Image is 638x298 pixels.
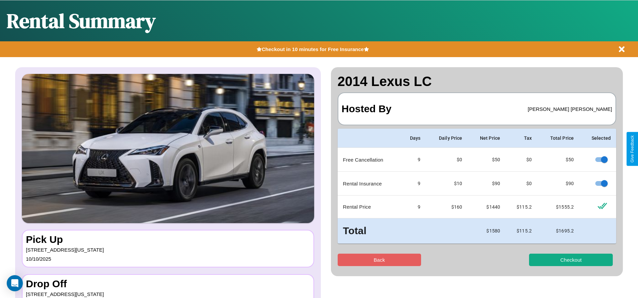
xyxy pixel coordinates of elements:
td: $ 1695.2 [537,218,579,244]
td: $0 [505,172,537,196]
p: Free Cancellation [343,155,395,164]
td: $ 115.2 [505,196,537,218]
h1: Rental Summary [7,7,156,35]
td: 9 [400,196,426,218]
h3: Drop Off [26,278,310,290]
h3: Total [343,224,395,238]
td: $ 90 [537,172,579,196]
p: Rental Price [343,202,395,211]
h2: 2014 Lexus LC [338,74,616,89]
td: $ 50 [468,148,506,172]
td: $ 1580 [468,218,506,244]
th: Tax [505,129,537,148]
div: Give Feedback [630,135,635,163]
td: $ 1440 [468,196,506,218]
td: $ 1555.2 [537,196,579,218]
th: Daily Price [426,129,468,148]
th: Total Price [537,129,579,148]
b: Checkout in 10 minutes for Free Insurance [262,46,364,52]
td: $ 90 [468,172,506,196]
td: $0 [505,148,537,172]
td: $0 [426,148,468,172]
th: Days [400,129,426,148]
h3: Pick Up [26,234,310,245]
td: 9 [400,172,426,196]
p: [STREET_ADDRESS][US_STATE] [26,245,310,254]
p: [PERSON_NAME] [PERSON_NAME] [528,104,612,114]
h3: Hosted By [342,96,391,121]
td: $10 [426,172,468,196]
td: $ 115.2 [505,218,537,244]
td: $ 50 [537,148,579,172]
th: Selected [579,129,616,148]
td: $ 160 [426,196,468,218]
table: simple table [338,129,616,244]
p: 10 / 10 / 2025 [26,254,310,263]
button: Back [338,254,421,266]
p: Rental Insurance [343,179,395,188]
th: Net Price [468,129,506,148]
div: Open Intercom Messenger [7,275,23,291]
td: 9 [400,148,426,172]
button: Checkout [529,254,613,266]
